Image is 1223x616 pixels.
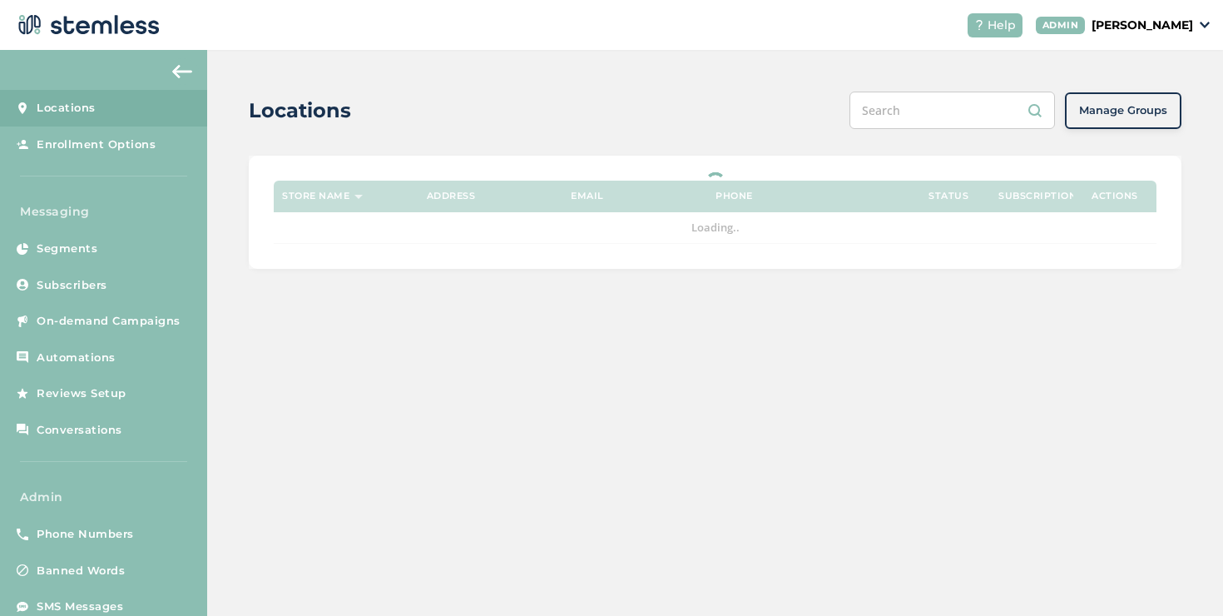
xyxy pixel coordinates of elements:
[1065,92,1181,129] button: Manage Groups
[1036,17,1086,34] div: ADMIN
[1092,17,1193,34] p: [PERSON_NAME]
[849,92,1055,129] input: Search
[37,241,97,257] span: Segments
[974,20,984,30] img: icon-help-white-03924b79.svg
[37,137,156,153] span: Enrollment Options
[988,17,1016,34] span: Help
[37,422,122,439] span: Conversations
[172,65,192,78] img: icon-arrow-back-accent-c549486e.svg
[13,8,160,42] img: logo-dark-0685b13c.svg
[37,526,134,543] span: Phone Numbers
[37,100,96,117] span: Locations
[249,96,351,126] h2: Locations
[37,277,107,294] span: Subscribers
[1200,22,1210,28] img: icon_down-arrow-small-66adaf34.svg
[37,599,123,615] span: SMS Messages
[37,563,125,579] span: Banned Words
[37,350,116,366] span: Automations
[1079,102,1167,119] span: Manage Groups
[37,385,126,402] span: Reviews Setup
[37,313,181,330] span: On-demand Campaigns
